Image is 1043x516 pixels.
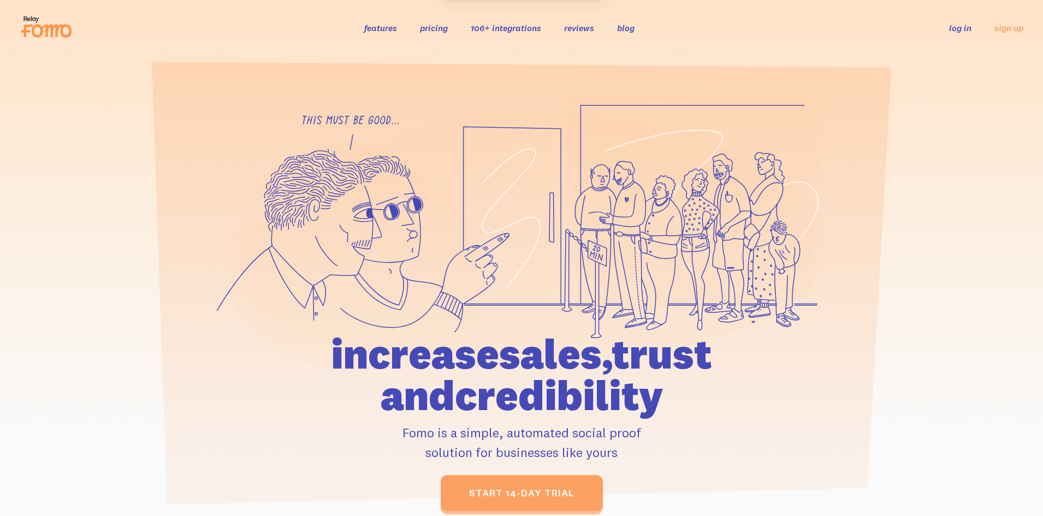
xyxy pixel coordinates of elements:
[269,333,774,416] h1: increase sales, trust and credibility
[564,22,594,33] a: reviews
[269,423,774,462] p: Fomo is a simple, automated social proof solution for businesses like yours
[364,22,397,33] a: features
[471,22,541,33] a: 106+ integrations
[617,22,635,33] a: blog
[949,22,971,33] a: log in
[420,22,448,33] a: pricing
[441,475,603,511] a: start 14-day trial
[994,22,1023,34] a: sign up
